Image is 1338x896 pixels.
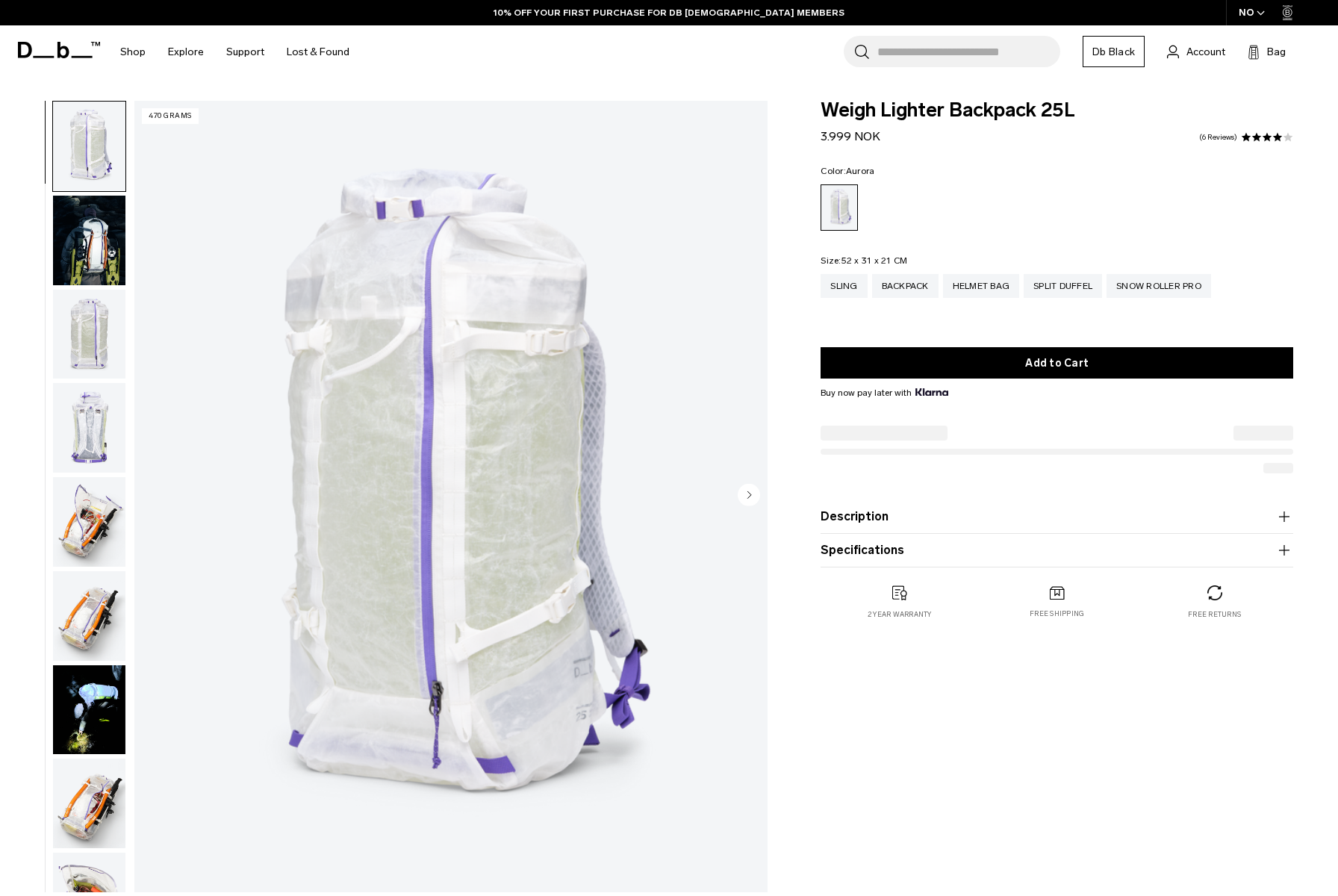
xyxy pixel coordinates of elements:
[53,571,125,661] img: Weigh_Lighter_Backpack_25L_5.png
[1199,134,1237,141] a: 6 reviews
[821,541,1293,559] button: Specifications
[821,256,907,265] legend: Size:
[226,25,264,78] a: Support
[53,665,125,755] img: Weigh Lighter Backpack 25L Aurora
[738,484,760,509] button: Next slide
[287,25,349,78] a: Lost & Found
[109,25,361,78] nav: Main Navigation
[168,25,204,78] a: Explore
[821,274,867,298] a: Sling
[821,347,1293,379] button: Add to Cart
[53,383,125,473] img: Weigh_Lighter_Backpack_25L_3.png
[52,665,126,756] button: Weigh Lighter Backpack 25L Aurora
[142,108,199,124] p: 470 grams
[53,290,125,379] img: Weigh_Lighter_Backpack_25L_2.png
[53,102,125,191] img: Weigh_Lighter_Backpack_25L_1.png
[53,477,125,567] img: Weigh_Lighter_Backpack_25L_4.png
[846,166,875,176] span: Aurora
[821,508,1293,526] button: Description
[52,758,126,849] button: Weigh_Lighter_Backpack_25L_6.png
[1186,44,1225,60] span: Account
[53,196,125,285] img: Weigh_Lighter_Backpack_25L_Lifestyle_new.png
[134,101,768,892] img: Weigh_Lighter_Backpack_25L_1.png
[841,255,908,266] span: 52 x 31 x 21 CM
[1030,609,1084,619] p: Free shipping
[52,476,126,567] button: Weigh_Lighter_Backpack_25L_4.png
[821,167,874,175] legend: Color:
[52,195,126,286] button: Weigh_Lighter_Backpack_25L_Lifestyle_new.png
[821,184,858,231] a: Aurora
[1188,609,1241,620] p: Free returns
[1107,274,1211,298] a: Snow Roller Pro
[52,289,126,380] button: Weigh_Lighter_Backpack_25L_2.png
[821,386,948,399] span: Buy now pay later with
[915,388,948,396] img: {"height" => 20, "alt" => "Klarna"}
[868,609,932,620] p: 2 year warranty
[134,101,768,892] li: 1 / 18
[52,382,126,473] button: Weigh_Lighter_Backpack_25L_3.png
[52,101,126,192] button: Weigh_Lighter_Backpack_25L_1.png
[1083,36,1145,67] a: Db Black
[52,570,126,662] button: Weigh_Lighter_Backpack_25L_5.png
[494,6,844,19] a: 10% OFF YOUR FIRST PURCHASE FOR DB [DEMOGRAPHIC_DATA] MEMBERS
[1248,43,1286,60] button: Bag
[1024,274,1102,298] a: Split Duffel
[1167,43,1225,60] a: Account
[53,759,125,848] img: Weigh_Lighter_Backpack_25L_6.png
[1267,44,1286,60] span: Bag
[821,129,880,143] span: 3.999 NOK
[120,25,146,78] a: Shop
[821,101,1293,120] span: Weigh Lighter Backpack 25L
[943,274,1020,298] a: Helmet Bag
[872,274,939,298] a: Backpack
